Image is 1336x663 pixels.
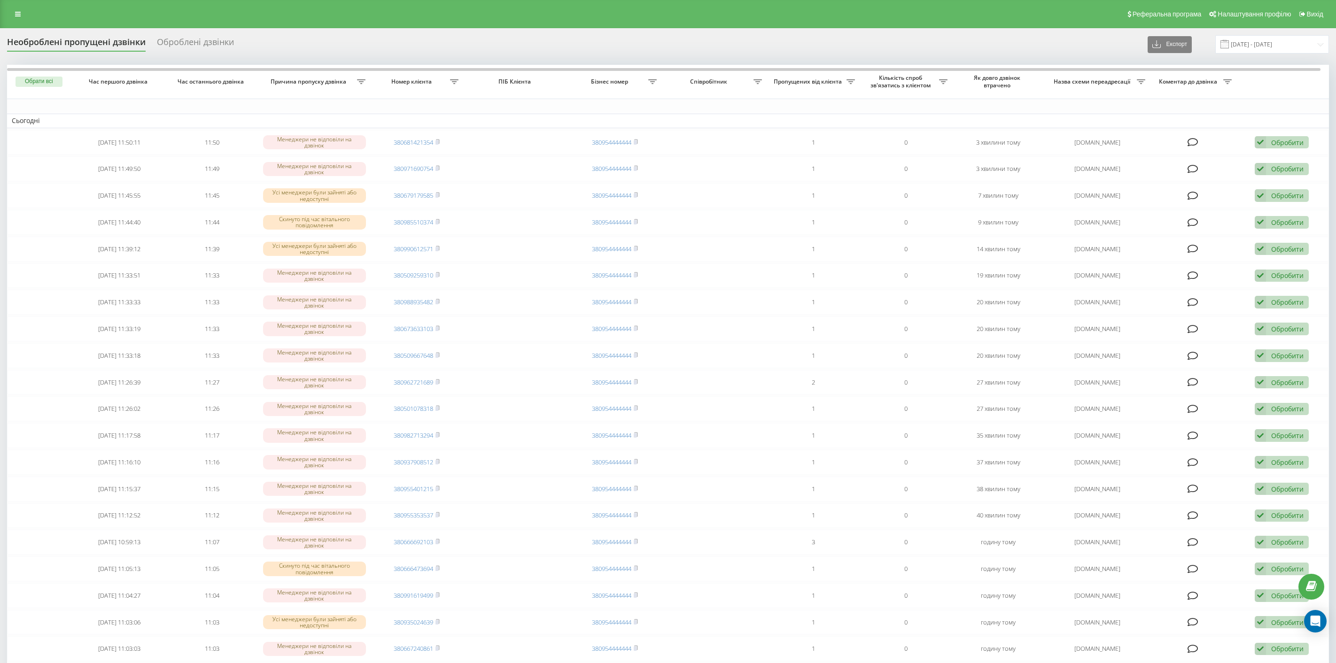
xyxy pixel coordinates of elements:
[592,564,631,573] a: 380954444444
[592,191,631,200] a: 380954444444
[394,191,433,200] a: 380679179585
[860,423,952,448] td: 0
[860,263,952,288] td: 0
[394,511,433,519] a: 380955353537
[1045,530,1150,555] td: [DOMAIN_NAME]
[73,130,166,155] td: [DATE] 11:50:11
[394,404,433,413] a: 380501078318
[1045,183,1150,208] td: [DOMAIN_NAME]
[1304,610,1327,632] div: Open Intercom Messenger
[767,396,860,421] td: 1
[1045,156,1150,181] td: [DOMAIN_NAME]
[175,78,249,85] span: Час останнього дзвінка
[394,271,433,279] a: 380509259310
[952,610,1045,635] td: годину тому
[166,477,258,501] td: 11:15
[394,458,433,466] a: 380937908512
[1045,370,1150,395] td: [DOMAIN_NAME]
[592,271,631,279] a: 380954444444
[263,642,366,656] div: Менеджери не відповіли на дзвінок
[166,530,258,555] td: 11:07
[767,477,860,501] td: 1
[394,618,433,626] a: 380935024639
[166,396,258,421] td: 11:26
[166,636,258,661] td: 11:03
[1271,485,1304,493] div: Обробити
[166,583,258,608] td: 11:04
[952,263,1045,288] td: 19 хвилин тому
[263,135,366,149] div: Менеджери не відповіли на дзвінок
[1045,636,1150,661] td: [DOMAIN_NAME]
[1271,538,1304,547] div: Обробити
[7,114,1329,128] td: Сьогодні
[166,370,258,395] td: 11:27
[263,535,366,549] div: Менеджери не відповіли на дзвінок
[166,290,258,315] td: 11:33
[73,370,166,395] td: [DATE] 11:26:39
[1271,458,1304,467] div: Обробити
[767,263,860,288] td: 1
[82,78,157,85] span: Час першого дзвінка
[73,636,166,661] td: [DATE] 11:03:03
[166,610,258,635] td: 11:03
[592,351,631,360] a: 380954444444
[394,218,433,226] a: 380985510374
[1307,10,1323,18] span: Вихід
[592,164,631,173] a: 380954444444
[166,237,258,262] td: 11:39
[864,74,939,89] span: Кількість спроб зв'язатись з клієнтом
[952,370,1045,395] td: 27 хвилин тому
[772,78,847,85] span: Пропущених від клієнта
[1271,564,1304,573] div: Обробити
[767,503,860,528] td: 1
[1271,511,1304,520] div: Обробити
[860,316,952,341] td: 0
[860,210,952,235] td: 0
[263,215,366,229] div: Скинуто під час вітального повідомлення
[767,156,860,181] td: 1
[263,588,366,602] div: Менеджери не відповіли на дзвінок
[1045,130,1150,155] td: [DOMAIN_NAME]
[592,298,631,306] a: 380954444444
[1271,164,1304,173] div: Обробити
[394,351,433,360] a: 380509667648
[860,130,952,155] td: 0
[592,591,631,600] a: 380954444444
[263,295,366,309] div: Менеджери не відповіли на дзвінок
[1271,245,1304,254] div: Обробити
[394,644,433,653] a: 380667240861
[592,431,631,439] a: 380954444444
[952,183,1045,208] td: 7 хвилин тому
[592,644,631,653] a: 380954444444
[263,428,366,442] div: Менеджери не відповіли на дзвінок
[952,503,1045,528] td: 40 хвилин тому
[394,324,433,333] a: 380673633103
[263,562,366,576] div: Скинуто під час вітального повідомлення
[860,450,952,475] td: 0
[952,636,1045,661] td: годину тому
[73,210,166,235] td: [DATE] 11:44:40
[1271,618,1304,627] div: Обробити
[860,530,952,555] td: 0
[263,455,366,469] div: Менеджери не відповіли на дзвінок
[157,37,234,52] div: Оброблені дзвінки
[592,538,631,546] a: 380954444444
[1045,503,1150,528] td: [DOMAIN_NAME]
[166,316,258,341] td: 11:33
[73,450,166,475] td: [DATE] 11:16:10
[166,450,258,475] td: 11:16
[767,583,860,608] td: 1
[767,210,860,235] td: 1
[73,316,166,341] td: [DATE] 11:33:19
[73,343,166,368] td: [DATE] 11:33:18
[952,450,1045,475] td: 37 хвилин тому
[263,482,366,496] div: Менеджери не відповіли на дзвінок
[952,423,1045,448] td: 35 хвилин тому
[1271,218,1304,227] div: Обробити
[860,370,952,395] td: 0
[860,583,952,608] td: 0
[767,556,860,581] td: 1
[394,431,433,439] a: 380982713294
[592,485,631,493] a: 380954444444
[592,404,631,413] a: 380954444444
